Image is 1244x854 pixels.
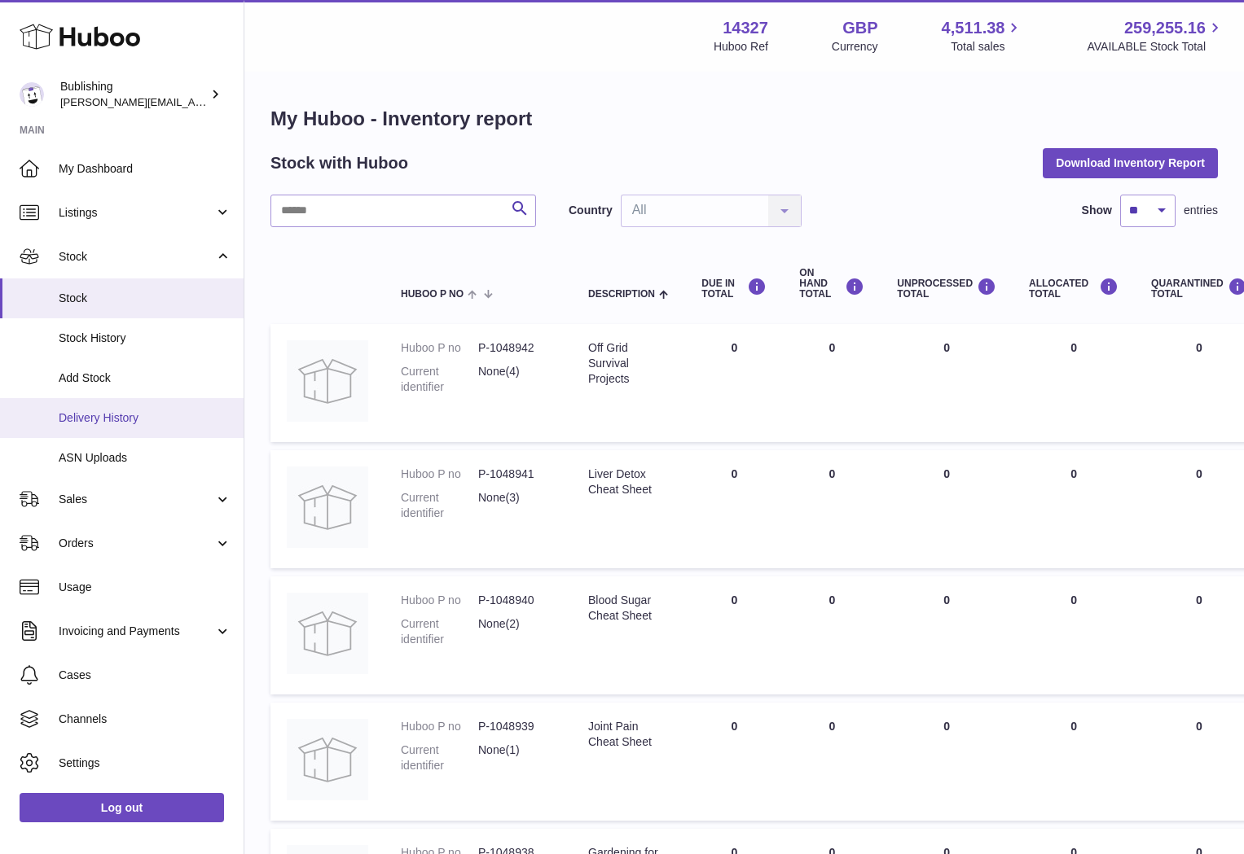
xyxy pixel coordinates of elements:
[401,490,478,521] dt: Current identifier
[59,668,231,683] span: Cases
[60,79,207,110] div: Bublishing
[783,576,881,694] td: 0
[287,719,368,800] img: product image
[881,450,1013,568] td: 0
[401,364,478,395] dt: Current identifier
[1087,39,1224,55] span: AVAILABLE Stock Total
[1124,17,1206,39] span: 259,255.16
[59,712,231,727] span: Channels
[1013,450,1135,568] td: 0
[401,616,478,647] dt: Current identifier
[1013,576,1135,694] td: 0
[59,580,231,595] span: Usage
[701,278,767,300] div: DUE IN TOTAL
[832,39,878,55] div: Currency
[401,289,464,300] span: Huboo P no
[401,466,478,482] dt: Huboo P no
[881,576,1013,694] td: 0
[478,340,556,356] dd: P-1048942
[478,719,556,734] dd: P-1048939
[59,205,214,221] span: Listings
[1029,278,1119,300] div: ALLOCATED Total
[287,593,368,674] img: product image
[401,593,478,608] dt: Huboo P no
[60,95,327,108] span: [PERSON_NAME][EMAIL_ADDRESS][DOMAIN_NAME]
[714,39,768,55] div: Huboo Ref
[59,755,231,771] span: Settings
[59,249,214,265] span: Stock
[20,793,224,822] a: Log out
[685,324,783,442] td: 0
[478,364,556,395] dd: None(4)
[897,278,996,300] div: UNPROCESSED Total
[588,466,669,497] div: Liver Detox Cheat Sheet
[685,576,783,694] td: 0
[287,466,368,548] img: product image
[1196,720,1202,733] span: 0
[59,331,231,346] span: Stock History
[59,370,231,386] span: Add Stock
[881,324,1013,442] td: 0
[59,450,231,466] span: ASN Uploads
[1013,703,1135,821] td: 0
[881,703,1013,821] td: 0
[1013,324,1135,442] td: 0
[723,17,768,39] strong: 14327
[951,39,1023,55] span: Total sales
[401,719,478,734] dt: Huboo P no
[588,289,655,300] span: Description
[270,106,1218,132] h1: My Huboo - Inventory report
[783,324,881,442] td: 0
[942,17,1005,39] span: 4,511.38
[59,161,231,177] span: My Dashboard
[1087,17,1224,55] a: 259,255.16 AVAILABLE Stock Total
[478,490,556,521] dd: None(3)
[1082,203,1112,218] label: Show
[59,291,231,306] span: Stock
[1196,341,1202,354] span: 0
[59,536,214,551] span: Orders
[20,82,44,107] img: hamza@bublishing.com
[478,742,556,773] dd: None(1)
[569,203,613,218] label: Country
[783,703,881,821] td: 0
[59,492,214,507] span: Sales
[270,152,408,174] h2: Stock with Huboo
[842,17,877,39] strong: GBP
[287,340,368,422] img: product image
[401,742,478,773] dt: Current identifier
[478,466,556,482] dd: P-1048941
[588,593,669,624] div: Blood Sugar Cheat Sheet
[401,340,478,356] dt: Huboo P no
[685,703,783,821] td: 0
[59,624,214,639] span: Invoicing and Payments
[942,17,1024,55] a: 4,511.38 Total sales
[1184,203,1218,218] span: entries
[783,450,881,568] td: 0
[799,268,864,300] div: ON HAND Total
[588,719,669,750] div: Joint Pain Cheat Sheet
[1196,467,1202,480] span: 0
[59,410,231,426] span: Delivery History
[478,616,556,647] dd: None(2)
[478,593,556,608] dd: P-1048940
[588,340,669,387] div: Off Grid Survival Projects
[685,450,783,568] td: 0
[1196,593,1202,607] span: 0
[1043,148,1218,177] button: Download Inventory Report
